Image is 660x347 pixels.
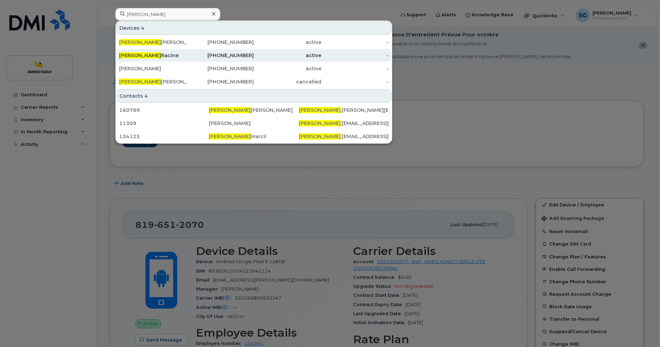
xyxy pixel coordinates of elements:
span: [PERSON_NAME] [209,133,251,140]
a: [PERSON_NAME][PERSON_NAME][PHONE_NUMBER]active- [116,36,391,48]
div: .[EMAIL_ADDRESS][DOMAIN_NAME] [299,133,389,140]
div: [PERSON_NAME] [209,120,298,127]
span: [PERSON_NAME] [119,52,161,59]
div: .[PERSON_NAME][EMAIL_ADDRESS][DOMAIN_NAME] [299,107,389,114]
div: - [321,78,389,85]
a: [PERSON_NAME][PERSON_NAME][PHONE_NUMBER]cancelled- [116,75,391,88]
span: [PERSON_NAME] [209,107,251,113]
span: [PERSON_NAME] [299,107,341,113]
div: .[EMAIL_ADDRESS][DOMAIN_NAME] [299,120,389,127]
div: Devices [116,21,391,35]
div: [PERSON_NAME] [119,78,187,85]
span: [PERSON_NAME] [299,120,341,126]
div: [PERSON_NAME] [209,107,298,114]
div: active [254,65,321,72]
div: 160789 [119,107,209,114]
span: [PERSON_NAME] [119,79,161,85]
div: 134125 [119,133,209,140]
div: active [254,52,321,59]
span: 4 [141,25,144,32]
div: Racine [119,52,187,59]
div: Contacts [116,89,391,103]
div: active [254,39,321,46]
a: [PERSON_NAME]Racine[PHONE_NUMBER]active- [116,49,391,62]
span: [PERSON_NAME] [299,133,341,140]
a: 134125[PERSON_NAME]Marcil[PERSON_NAME].[EMAIL_ADDRESS][DOMAIN_NAME] [116,130,391,143]
div: [PHONE_NUMBER] [187,52,254,59]
div: - [321,39,389,46]
div: - [321,65,389,72]
a: 11309[PERSON_NAME][PERSON_NAME].[EMAIL_ADDRESS][DOMAIN_NAME] [116,117,391,130]
span: [PERSON_NAME] [119,39,161,45]
a: [PERSON_NAME][PHONE_NUMBER]active- [116,62,391,75]
div: [PHONE_NUMBER] [187,65,254,72]
div: - [321,52,389,59]
div: [PHONE_NUMBER] [187,78,254,85]
div: [PHONE_NUMBER] [187,39,254,46]
span: 4 [144,92,148,99]
a: 160789[PERSON_NAME][PERSON_NAME][PERSON_NAME].[PERSON_NAME][EMAIL_ADDRESS][DOMAIN_NAME] [116,104,391,116]
div: 11309 [119,120,209,127]
div: Marcil [209,133,298,140]
div: [PERSON_NAME] [119,39,187,46]
div: [PERSON_NAME] [119,65,187,72]
div: cancelled [254,78,321,85]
